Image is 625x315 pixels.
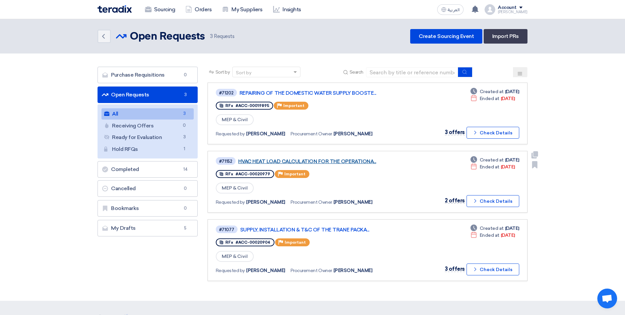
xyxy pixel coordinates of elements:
[283,103,304,108] span: Important
[215,69,230,76] span: Sort by
[225,103,233,108] span: RFx
[140,2,180,17] a: Sourcing
[216,251,254,262] span: MEP & Civil
[219,227,234,232] div: #71077
[182,205,189,212] span: 0
[182,166,189,173] span: 14
[216,267,245,274] span: Requested by
[98,200,198,217] a: Bookmarks0
[210,33,213,39] span: 3
[236,103,269,108] span: #ACC-00019895
[246,130,285,137] span: [PERSON_NAME]
[284,172,305,176] span: Important
[445,266,465,272] span: 3 offers
[246,199,285,206] span: [PERSON_NAME]
[182,72,189,78] span: 0
[467,195,519,207] button: Check Details
[182,91,189,98] span: 3
[236,172,270,176] span: #ACC-00020979
[219,159,232,163] div: #71152
[480,88,504,95] span: Created at
[101,144,194,155] a: Hold RFQs
[498,5,517,11] div: Account
[240,227,405,233] a: SUPPLY, INSTALLATION & T&C OF THE TRANE PACKA...
[291,130,332,137] span: Procurement Owner
[480,225,504,232] span: Created at
[101,132,194,143] a: Ready for Evaluation
[485,4,495,15] img: profile_test.png
[470,163,515,170] div: [DATE]
[98,5,132,13] img: Teradix logo
[130,30,205,43] h2: Open Requests
[181,134,188,141] span: 3
[98,161,198,178] a: Completed14
[480,232,499,239] span: Ended at
[498,10,527,14] div: [PERSON_NAME]
[236,69,251,76] div: Sort by
[480,163,499,170] span: Ended at
[445,197,465,204] span: 2 offers
[101,108,194,120] a: All
[333,130,373,137] span: [PERSON_NAME]
[180,2,217,17] a: Orders
[291,267,332,274] span: Procurement Owner
[470,88,519,95] div: [DATE]
[333,267,373,274] span: [PERSON_NAME]
[225,240,233,245] span: RFx
[470,157,519,163] div: [DATE]
[225,172,233,176] span: RFx
[101,120,194,131] a: Receiving Offers
[470,232,515,239] div: [DATE]
[467,263,519,275] button: Check Details
[219,91,234,95] div: #71202
[182,185,189,192] span: 0
[216,130,245,137] span: Requested by
[238,158,403,164] a: HVAC HEAT LOAD CALCULATION FOR THE OPERATIONA...
[448,8,460,12] span: العربية
[285,240,306,245] span: Important
[246,267,285,274] span: [PERSON_NAME]
[470,95,515,102] div: [DATE]
[480,95,499,102] span: Ended at
[350,69,363,76] span: Search
[217,2,268,17] a: My Suppliers
[216,114,254,125] span: MEP & Civil
[98,220,198,236] a: My Drafts5
[181,122,188,129] span: 0
[268,2,306,17] a: Insights
[470,225,519,232] div: [DATE]
[98,180,198,197] a: Cancelled0
[216,183,254,193] span: MEP & Civil
[210,33,235,40] span: Requests
[181,146,188,153] span: 1
[98,67,198,83] a: Purchase Requisitions0
[467,127,519,139] button: Check Details
[98,87,198,103] a: Open Requests3
[366,67,458,77] input: Search by title or reference number
[216,199,245,206] span: Requested by
[291,199,332,206] span: Procurement Owner
[236,240,270,245] span: #ACC-00020904
[480,157,504,163] span: Created at
[181,110,188,117] span: 3
[437,4,464,15] button: العربية
[410,29,482,44] a: Create Sourcing Event
[597,289,617,308] div: Open chat
[445,129,465,135] span: 3 offers
[182,225,189,231] span: 5
[484,29,527,44] a: Import PRs
[240,90,404,96] a: REPAIRING OF THE DOMESTIC WATER SUPPLY BOOSTE...
[333,199,373,206] span: [PERSON_NAME]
